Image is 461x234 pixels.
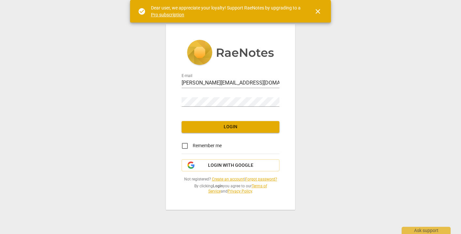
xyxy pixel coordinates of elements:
[228,189,252,194] a: Privacy Policy
[182,159,279,172] button: Login with Google
[208,162,253,169] span: Login with Google
[208,184,267,194] a: Terms of Service
[310,4,326,19] button: Close
[212,177,244,181] a: Create an account
[182,183,279,194] span: By clicking you agree to our and .
[151,12,184,17] a: Pro subscription
[187,40,274,67] img: 5ac2273c67554f335776073100b6d88f.svg
[245,177,277,181] a: Forgot password?
[213,184,223,188] b: Login
[402,227,451,234] div: Ask support
[193,142,222,149] span: Remember me
[182,177,279,182] span: Not registered? |
[182,74,192,78] label: E-mail
[182,121,279,133] button: Login
[138,8,146,15] span: check_circle
[314,8,322,15] span: close
[151,5,302,18] div: Dear user, we appreciate your loyalty! Support RaeNotes by upgrading to a
[187,124,274,130] span: Login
